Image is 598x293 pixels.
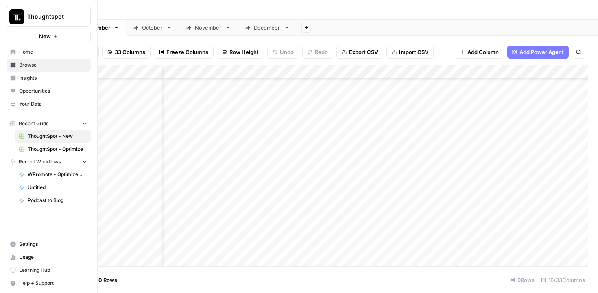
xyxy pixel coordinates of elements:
[19,120,48,127] span: Recent Grids
[195,24,222,32] div: November
[15,143,91,156] a: ThoughtSpot - Optimize
[7,46,91,59] a: Home
[19,280,87,287] span: Help + Support
[315,48,328,56] span: Redo
[19,158,61,165] span: Recent Workflows
[7,85,91,98] a: Opportunities
[229,48,259,56] span: Row Height
[267,46,299,59] button: Undo
[19,100,87,108] span: Your Data
[217,46,264,59] button: Row Height
[507,46,569,59] button: Add Power Agent
[9,9,24,24] img: Thoughtspot Logo
[7,117,91,130] button: Recent Grids
[7,156,91,168] button: Recent Workflows
[142,24,163,32] div: October
[166,48,208,56] span: Freeze Columns
[7,72,91,85] a: Insights
[7,30,91,42] button: New
[115,48,145,56] span: 33 Columns
[15,181,91,194] a: Untitled
[19,87,87,95] span: Opportunities
[102,46,151,59] button: 33 Columns
[28,145,87,153] span: ThoughtSpot - Optimize
[7,59,91,72] a: Browse
[15,194,91,207] a: Podcast to Blog
[386,46,434,59] button: Import CSV
[538,273,588,286] div: 16/33 Columns
[15,130,91,143] a: ThoughtSpot - New
[7,98,91,111] a: Your Data
[19,254,87,261] span: Usage
[455,46,504,59] button: Add Column
[179,20,238,36] a: November
[7,264,91,277] a: Learning Hub
[19,267,87,274] span: Learning Hub
[7,238,91,251] a: Settings
[19,74,87,82] span: Insights
[238,20,297,36] a: December
[302,46,333,59] button: Redo
[28,171,87,178] span: WPromote - Optimize Article
[28,132,87,140] span: ThoughtSpot - New
[519,48,564,56] span: Add Power Agent
[19,241,87,248] span: Settings
[154,46,214,59] button: Freeze Columns
[28,184,87,191] span: Untitled
[7,7,91,27] button: Workspace: Thoughtspot
[27,13,76,21] span: Thoughtspot
[7,277,91,290] button: Help + Support
[507,273,538,286] div: 9 Rows
[19,48,87,56] span: Home
[399,48,428,56] span: Import CSV
[254,24,281,32] div: December
[349,48,378,56] span: Export CSV
[280,48,294,56] span: Undo
[28,197,87,204] span: Podcast to Blog
[85,276,117,284] span: Add 10 Rows
[336,46,383,59] button: Export CSV
[467,48,499,56] span: Add Column
[126,20,179,36] a: October
[39,32,51,40] span: New
[7,251,91,264] a: Usage
[15,168,91,181] a: WPromote - Optimize Article
[19,61,87,69] span: Browse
